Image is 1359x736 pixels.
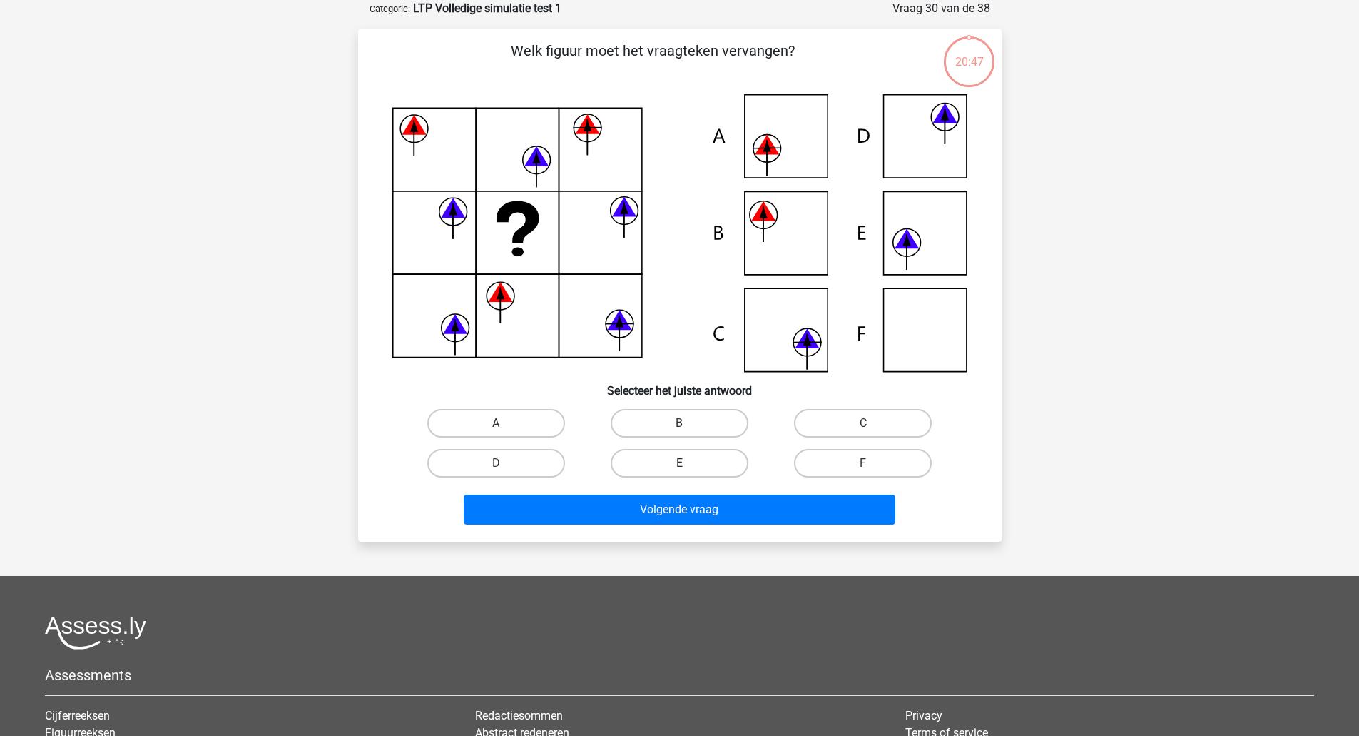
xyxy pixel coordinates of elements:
[611,409,748,438] label: B
[475,709,563,722] a: Redactiesommen
[427,449,565,478] label: D
[427,409,565,438] label: A
[794,449,932,478] label: F
[45,709,110,722] a: Cijferreeksen
[381,373,979,398] h6: Selecteer het juiste antwoord
[942,35,996,71] div: 20:47
[413,1,561,15] strong: LTP Volledige simulatie test 1
[370,4,410,14] small: Categorie:
[611,449,748,478] label: E
[45,616,146,650] img: Assessly logo
[45,667,1314,684] h5: Assessments
[905,709,942,722] a: Privacy
[381,40,925,83] p: Welk figuur moet het vraagteken vervangen?
[464,495,895,525] button: Volgende vraag
[794,409,932,438] label: C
